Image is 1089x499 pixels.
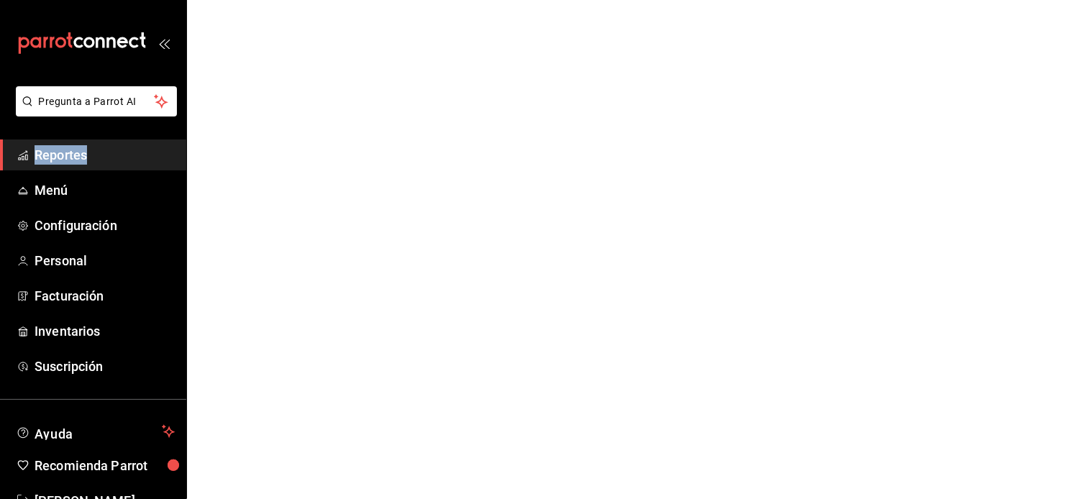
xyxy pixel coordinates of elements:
font: Suscripción [35,359,103,374]
font: Reportes [35,147,87,162]
font: Facturación [35,288,104,303]
font: Recomienda Parrot [35,458,147,473]
a: Pregunta a Parrot AI [10,104,177,119]
font: Configuración [35,218,117,233]
font: Inventarios [35,324,100,339]
button: open_drawer_menu [158,37,170,49]
span: Pregunta a Parrot AI [39,94,155,109]
span: Ayuda [35,423,156,440]
font: Menú [35,183,68,198]
font: Personal [35,253,87,268]
button: Pregunta a Parrot AI [16,86,177,116]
